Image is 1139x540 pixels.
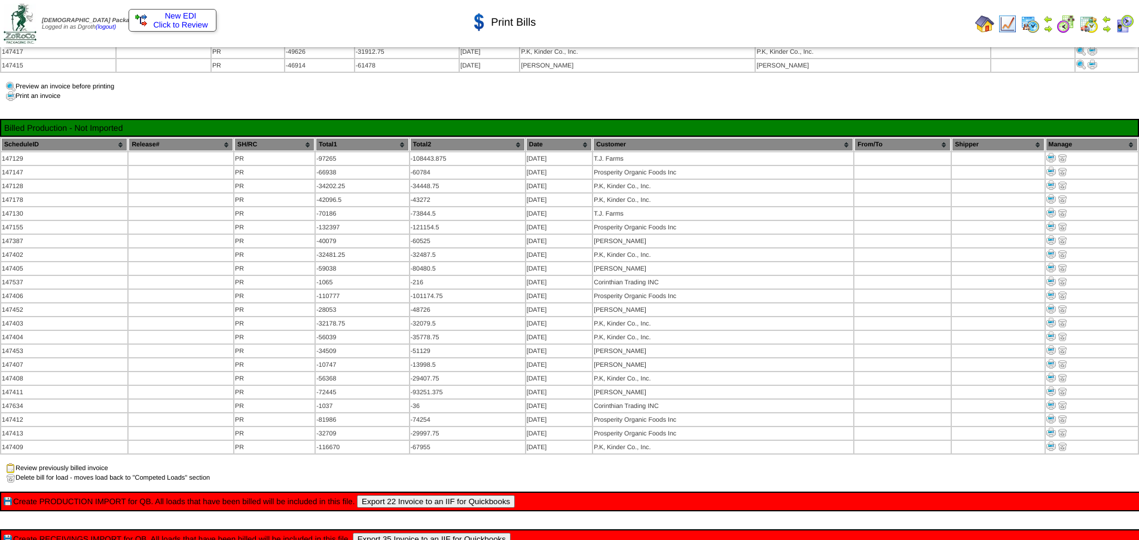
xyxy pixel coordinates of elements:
img: delete.gif [1058,249,1067,259]
th: SH/RC [234,138,314,151]
a: (logout) [96,24,116,30]
td: 147537 [1,276,127,289]
td: -66938 [316,166,408,179]
td: PR [234,303,314,316]
td: 147404 [1,331,127,343]
th: Customer [593,138,853,151]
img: arrowleft.gif [1043,14,1053,24]
td: [PERSON_NAME] [593,262,853,275]
td: PR [234,248,314,261]
img: Print [1046,208,1056,217]
td: -32487.5 [410,248,525,261]
td: -116670 [316,441,408,453]
td: -36 [410,400,525,412]
img: delete.gif [1058,332,1067,341]
img: calendarblend.gif [1056,14,1076,33]
th: Release# [129,138,233,151]
td: P.K, Kinder Co., Inc. [593,331,853,343]
img: Print [1046,304,1056,314]
td: -40079 [316,235,408,247]
img: calendarinout.gif [1079,14,1098,33]
th: Manage [1046,138,1138,151]
td: -73844.5 [410,207,525,220]
td: PR [234,207,314,220]
td: -80480.5 [410,262,525,275]
td: -56368 [316,372,408,385]
td: 147453 [1,345,127,357]
img: preview.gif [6,82,16,91]
td: -60525 [410,235,525,247]
span: Click to Review [135,20,210,29]
td: P.K, Kinder Co., Inc. [593,180,853,192]
img: delete.gif [1058,167,1067,176]
td: P.K, Kinder Co., Inc. [593,194,853,206]
td: -28053 [316,303,408,316]
img: Print [1046,153,1056,162]
td: [DATE] [526,248,592,261]
img: Print [1046,400,1056,410]
img: delete.gif [1058,180,1067,190]
img: delete.gif [6,473,16,483]
img: Print [1046,441,1056,451]
img: Print [1046,235,1056,245]
td: [DATE] [526,427,592,440]
td: PR [234,427,314,440]
img: delete.gif [1058,428,1067,437]
img: Print [1046,345,1056,355]
td: Prosperity Organic Foods Inc [593,427,853,440]
th: Total1 [316,138,408,151]
td: -32178.75 [316,317,408,330]
td: PR [234,262,314,275]
td: PR [234,331,314,343]
img: save.gif [4,497,13,507]
td: [PERSON_NAME] [593,303,853,316]
td: PR [234,152,314,165]
td: -32709 [316,427,408,440]
td: Corinthian Trading INC [593,400,853,412]
img: Print [1046,180,1056,190]
td: 147408 [1,372,127,385]
img: Print [1046,414,1056,424]
img: delete.gif [1058,345,1067,355]
img: line_graph.gif [998,14,1017,33]
td: PR [234,180,314,192]
td: -35778.75 [410,331,525,343]
td: 147634 [1,400,127,412]
td: [DATE] [526,345,592,357]
img: delete.gif [1058,277,1067,286]
td: PR [234,386,314,398]
td: -121154.5 [410,221,525,234]
img: print.gif [6,91,16,101]
img: Print [1046,373,1056,382]
td: PR [234,221,314,234]
td: -32481.25 [316,248,408,261]
td: PR [234,345,314,357]
td: [DATE] [526,400,592,412]
td: 147412 [1,413,127,426]
td: 147406 [1,290,127,302]
td: [DATE] [526,290,592,302]
td: 147403 [1,317,127,330]
td: 147407 [1,358,127,371]
img: dollar.gif [470,13,489,32]
img: delete.gif [1058,359,1067,369]
td: P.K, Kinder Co., Inc. [593,372,853,385]
img: delete.gif [1058,400,1067,410]
img: Print [1046,386,1056,396]
th: Total2 [410,138,525,151]
td: PR [234,166,314,179]
td: [PERSON_NAME] [593,386,853,398]
td: PR [234,372,314,385]
img: Print [1046,277,1056,286]
td: [PERSON_NAME] [756,59,990,72]
th: ScheduleID [1,138,127,151]
td: -132397 [316,221,408,234]
th: From/To [854,138,951,151]
td: [DATE] [526,331,592,343]
img: zoroco-logo-small.webp [4,4,36,44]
td: -110777 [316,290,408,302]
td: -67955 [410,441,525,453]
td: 147452 [1,303,127,316]
td: PR [234,194,314,206]
span: Logged in as Dgroth [42,17,142,30]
